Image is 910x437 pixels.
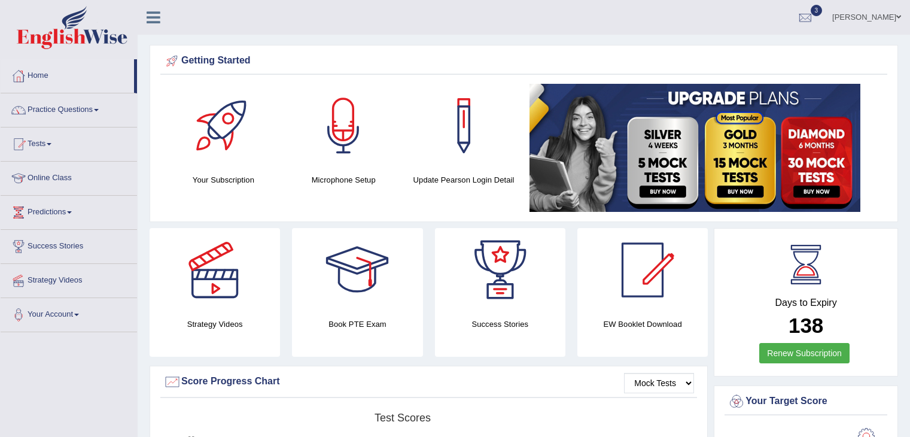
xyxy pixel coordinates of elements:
h4: Update Pearson Login Detail [410,174,518,186]
h4: EW Booklet Download [577,318,708,330]
b: 138 [789,314,823,337]
h4: Microphone Setup [290,174,398,186]
a: Success Stories [1,230,137,260]
a: Strategy Videos [1,264,137,294]
img: small5.jpg [529,84,860,212]
h4: Days to Expiry [728,298,884,308]
div: Score Progress Chart [163,373,694,391]
a: Tests [1,128,137,157]
div: Your Target Score [728,393,884,411]
a: Practice Questions [1,93,137,123]
a: Renew Subscription [759,343,850,363]
div: Getting Started [163,52,884,70]
a: Home [1,59,134,89]
h4: Book PTE Exam [292,318,422,330]
h4: Your Subscription [169,174,278,186]
a: Your Account [1,298,137,328]
a: Predictions [1,196,137,226]
h4: Success Stories [435,318,565,330]
h4: Strategy Videos [150,318,280,330]
a: Online Class [1,162,137,192]
span: 3 [811,5,823,16]
tspan: Test scores [375,412,431,424]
